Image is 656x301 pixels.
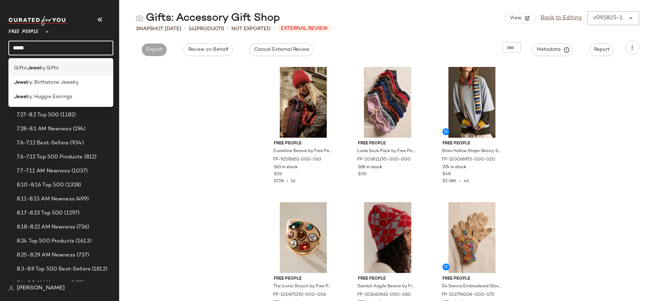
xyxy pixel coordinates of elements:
span: 7.28-8.1 AM Newness [17,125,72,133]
span: (294) [72,125,86,133]
span: Gifts: [14,64,27,72]
img: 102796208_072_b [437,202,507,273]
span: 8.10-8.16 Top 500 [17,181,64,189]
span: (934) [69,139,84,147]
span: (1037) [70,167,88,175]
span: Free People [358,141,417,147]
span: FP-103066973-000-020 [442,157,495,163]
img: 103066973_020_0 [437,67,507,138]
span: External Review [278,25,331,32]
div: Products [189,25,224,33]
span: • [273,25,275,33]
span: Gambit Argyle Beanie by Free People in Red [357,283,417,290]
span: 7.27-8.2 Top 500 [17,111,59,119]
span: 8.3-8.9 Top 500 Best-Sellers [17,265,90,273]
a: Back to Editing [541,14,582,22]
span: Free People [442,141,502,147]
span: • [284,179,291,184]
span: Lurex Sock Pack by Free People [357,148,417,155]
span: 274 in stock [442,164,466,171]
span: Snapshot [DATE] [136,25,181,33]
span: Free People [274,276,333,282]
span: (1182) [59,111,76,119]
span: 46 [464,179,469,184]
span: View [509,15,521,21]
span: 168 in stock [358,164,382,171]
button: Metadata [532,43,573,56]
span: 8.18-8.22 AM Newness [17,223,75,231]
span: 141 [189,26,197,32]
span: 8.4-8.8 AM Newness [17,279,70,287]
span: $728 [274,179,284,184]
b: Jewel [14,79,27,86]
span: ry Gifts [41,64,59,72]
div: v091825-1 [593,14,622,22]
span: $2.38K [442,179,457,184]
span: FP-103811295-000-000 [357,157,411,163]
span: $28 [274,171,282,178]
span: Review on Behalf [188,47,228,53]
img: 103811295_000_0 [352,67,423,138]
span: 16 [291,179,295,184]
span: Free People [442,276,502,282]
span: (736) [75,223,89,231]
span: FP-92576651-000-063 [273,157,321,163]
span: ry: Huggie Earrings [27,93,72,101]
img: 100871292_006_b [268,202,339,273]
span: FP-102796208-000-072 [442,292,494,298]
span: • [457,179,464,184]
button: Report [589,43,614,56]
button: Cancel External Review [250,43,313,56]
span: Stars Hollow Stripe Skinny Scarf by Free People [442,148,501,155]
span: Free People [8,24,39,36]
button: View [505,13,535,23]
span: $48 [442,171,451,178]
span: • [184,25,186,33]
button: Review on Behalf [183,43,232,56]
span: FP-102460862-000-060 [357,292,411,298]
span: (812) [83,153,97,161]
span: Report [594,47,610,53]
span: $30 [358,171,366,178]
span: The Iconic Brooch by Free People in Gold [273,283,332,290]
span: De Sienna Embroidered Gloves by Free People in Yellow [442,283,501,290]
b: Jewel [27,64,41,72]
span: Not Exported [231,25,271,33]
b: Jewel [14,93,27,101]
span: 8.25-8.29 AM Newness [17,251,75,259]
span: 8.17-8.23 Top 500 [17,209,63,217]
span: 7.6-7.12 Top 500 Products [17,153,83,161]
span: • [227,25,229,33]
img: 92576651_063_0 [268,67,339,138]
span: 8.24 Top 500 Products [17,237,74,245]
img: svg%3e [8,286,14,291]
span: 8.11-8.15 AM Newness [17,195,75,203]
span: Coastline Beanie by Free People in Red [273,148,332,155]
span: 7.7-7.11 AM Newness [17,167,70,175]
span: (737) [75,251,89,259]
img: 102460862_060_d [352,202,423,273]
span: (1812) [90,265,107,273]
span: (495) [70,279,84,287]
span: (1297) [63,209,80,217]
span: (1328) [64,181,81,189]
span: 163 in stock [274,164,298,171]
span: Free People [358,276,417,282]
span: Cancel External Review [254,47,309,53]
span: [PERSON_NAME] [17,284,65,293]
span: (499) [75,195,89,203]
div: Gifts: Accessory Gift Shop [136,11,280,25]
span: Free People [274,141,333,147]
span: Metadata [536,47,568,53]
span: ry: Birthstone Jewelry [27,79,79,86]
img: cfy_white_logo.C9jOOHJF.svg [8,16,68,26]
span: (1613) [74,237,92,245]
span: 7.6-7.12 Best-Sellers [17,139,69,147]
span: FP-100871292-000-006 [273,292,326,298]
img: svg%3e [136,15,143,22]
